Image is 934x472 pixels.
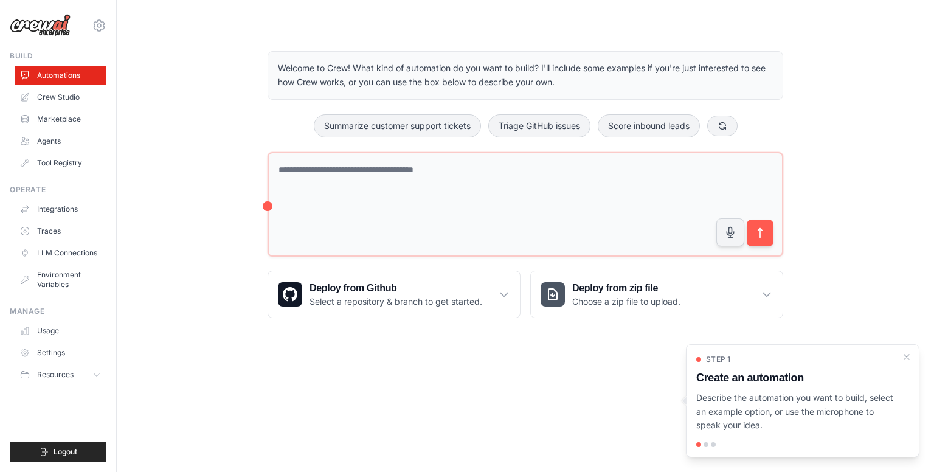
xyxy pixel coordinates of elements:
a: Marketplace [15,109,106,129]
a: Usage [15,321,106,341]
span: Resources [37,370,74,380]
button: Logout [10,442,106,462]
a: Agents [15,131,106,151]
a: Traces [15,221,106,241]
button: Triage GitHub issues [488,114,590,137]
a: Environment Variables [15,265,106,294]
a: Tool Registry [15,153,106,173]
button: Summarize customer support tickets [314,114,481,137]
h3: Create an automation [696,369,894,386]
div: Manage [10,307,106,316]
img: Logo [10,14,71,37]
button: Close walkthrough [902,352,912,362]
button: Resources [15,365,106,384]
p: Describe the automation you want to build, select an example option, or use the microphone to spe... [696,391,894,432]
button: Score inbound leads [598,114,700,137]
span: Step 1 [706,355,731,364]
div: Build [10,51,106,61]
a: Integrations [15,200,106,219]
div: Operate [10,185,106,195]
p: Welcome to Crew! What kind of automation do you want to build? I'll include some examples if you'... [278,61,773,89]
a: LLM Connections [15,243,106,263]
h3: Deploy from zip file [572,281,680,296]
a: Settings [15,343,106,363]
span: Logout [54,447,77,457]
p: Select a repository & branch to get started. [310,296,482,308]
a: Crew Studio [15,88,106,107]
p: Choose a zip file to upload. [572,296,680,308]
h3: Deploy from Github [310,281,482,296]
a: Automations [15,66,106,85]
